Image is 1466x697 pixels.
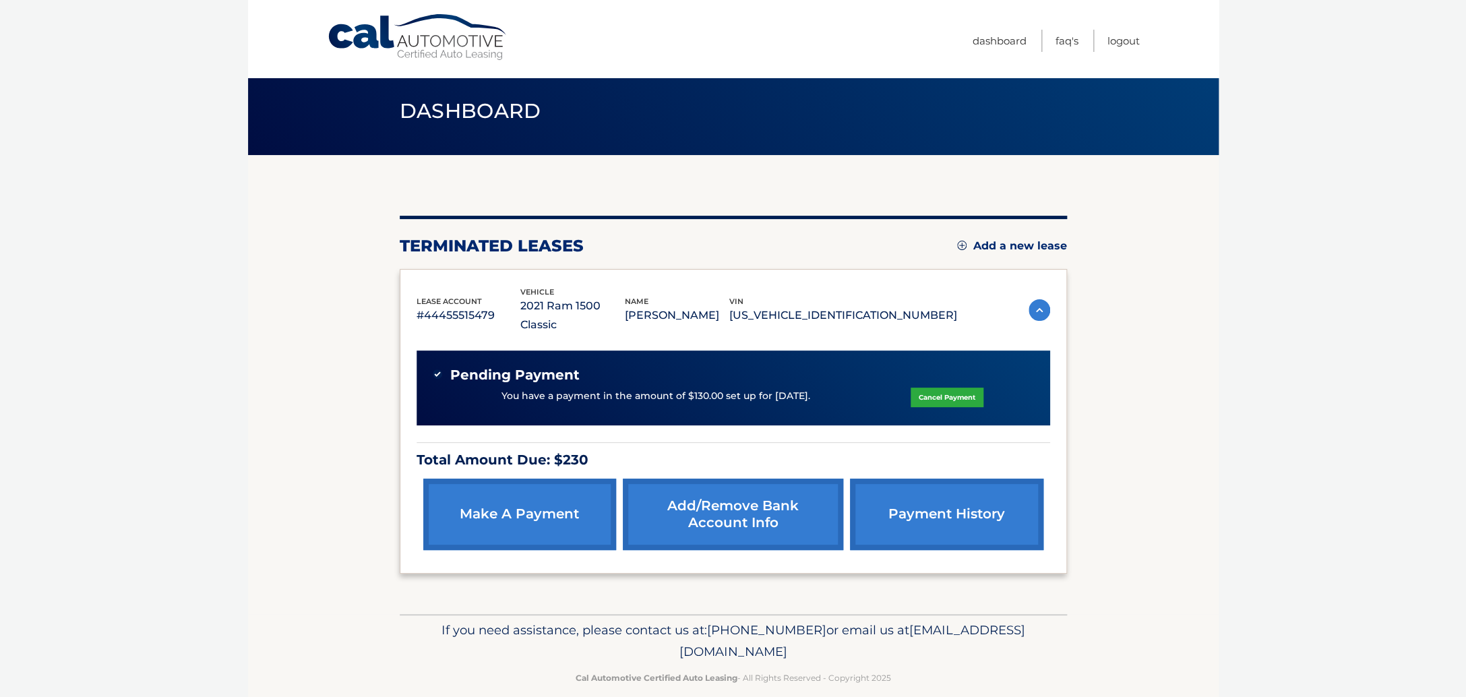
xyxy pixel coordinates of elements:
a: Dashboard [973,30,1027,52]
img: accordion-active.svg [1029,299,1050,321]
p: - All Rights Reserved - Copyright 2025 [408,671,1058,685]
span: [EMAIL_ADDRESS][DOMAIN_NAME] [679,622,1025,659]
img: add.svg [957,241,967,250]
a: make a payment [423,479,616,550]
p: [PERSON_NAME] [625,306,729,325]
a: payment history [850,479,1043,550]
a: Add/Remove bank account info [623,479,843,550]
span: name [625,297,648,306]
a: Cal Automotive [327,13,509,61]
h2: terminated leases [400,236,584,256]
strong: Cal Automotive Certified Auto Leasing [576,673,737,683]
p: Total Amount Due: $230 [417,448,1050,472]
p: If you need assistance, please contact us at: or email us at [408,619,1058,663]
span: vin [729,297,743,306]
span: Pending Payment [450,367,580,384]
a: FAQ's [1056,30,1078,52]
a: Logout [1107,30,1140,52]
a: Cancel Payment [911,388,983,407]
img: check-green.svg [433,369,442,379]
span: Dashboard [400,98,541,123]
span: [PHONE_NUMBER] [707,622,826,638]
p: You have a payment in the amount of $130.00 set up for [DATE]. [501,389,810,404]
span: lease account [417,297,482,306]
p: [US_VEHICLE_IDENTIFICATION_NUMBER] [729,306,957,325]
p: 2021 Ram 1500 Classic [520,297,625,334]
a: Add a new lease [957,239,1067,253]
p: #44455515479 [417,306,521,325]
span: vehicle [520,287,554,297]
